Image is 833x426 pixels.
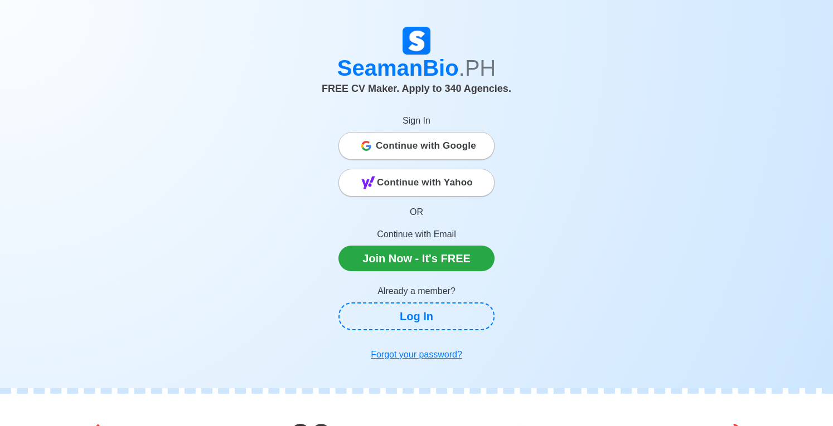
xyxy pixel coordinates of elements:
[338,228,495,241] p: Continue with Email
[338,302,495,330] a: Log In
[338,114,495,128] p: Sign In
[338,344,495,366] a: Forgot your password?
[338,205,495,219] p: OR
[107,55,726,81] h1: SeamanBio
[322,83,511,94] span: FREE CV Maker. Apply to 340 Agencies.
[371,350,462,359] u: Forgot your password?
[338,132,495,160] button: Continue with Google
[403,27,430,55] img: Logo
[459,56,496,80] span: .PH
[338,169,495,197] button: Continue with Yahoo
[338,246,495,271] a: Join Now - It's FREE
[376,135,476,157] span: Continue with Google
[377,172,473,194] span: Continue with Yahoo
[338,285,495,298] p: Already a member?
